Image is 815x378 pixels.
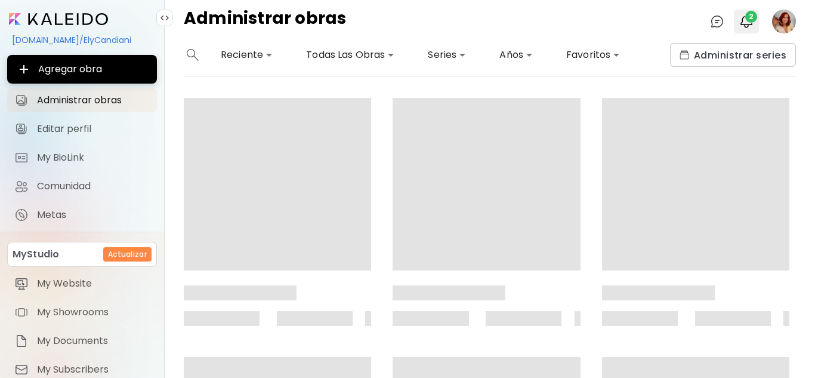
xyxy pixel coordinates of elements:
[184,10,347,33] h4: Administrar obras
[13,247,59,262] p: MyStudio
[184,43,202,67] button: search
[37,94,150,106] span: Administrar obras
[37,209,150,221] span: Metas
[7,30,157,50] div: [DOMAIN_NAME]/ElyCandiani
[14,276,29,291] img: item
[37,335,150,347] span: My Documents
[495,45,538,64] div: Años
[108,249,147,260] h6: Actualizar
[14,122,29,136] img: Editar perfil icon
[7,329,157,353] a: itemMy Documents
[14,150,29,165] img: My BioLink icon
[37,152,150,164] span: My BioLink
[14,334,29,348] img: item
[14,208,29,222] img: Metas icon
[216,45,277,64] div: Reciente
[14,362,29,377] img: item
[680,49,786,62] span: Administrar series
[7,146,157,170] a: completeMy BioLink iconMy BioLink
[7,55,157,84] button: Agregar obra
[14,93,29,107] img: Administrar obras icon
[7,174,157,198] a: Comunidad iconComunidad
[7,117,157,141] a: Editar perfil iconEditar perfil
[423,45,471,64] div: Series
[710,14,724,29] img: chatIcon
[745,11,757,23] span: 2
[7,300,157,324] a: itemMy Showrooms
[670,43,796,67] button: collectionsAdministrar series
[739,14,754,29] img: bellIcon
[37,278,150,290] span: My Website
[561,45,625,64] div: Favoritos
[187,49,199,61] img: search
[37,364,150,376] span: My Subscribers
[14,305,29,319] img: item
[37,180,150,192] span: Comunidad
[37,123,150,135] span: Editar perfil
[680,50,689,60] img: collections
[736,11,757,32] button: bellIcon2
[7,88,157,112] a: Administrar obras iconAdministrar obras
[7,272,157,296] a: itemMy Website
[14,179,29,193] img: Comunidad icon
[160,13,169,23] img: collapse
[7,203,157,227] a: completeMetas iconMetas
[301,45,399,64] div: Todas Las Obras
[17,62,147,76] span: Agregar obra
[37,306,150,318] span: My Showrooms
